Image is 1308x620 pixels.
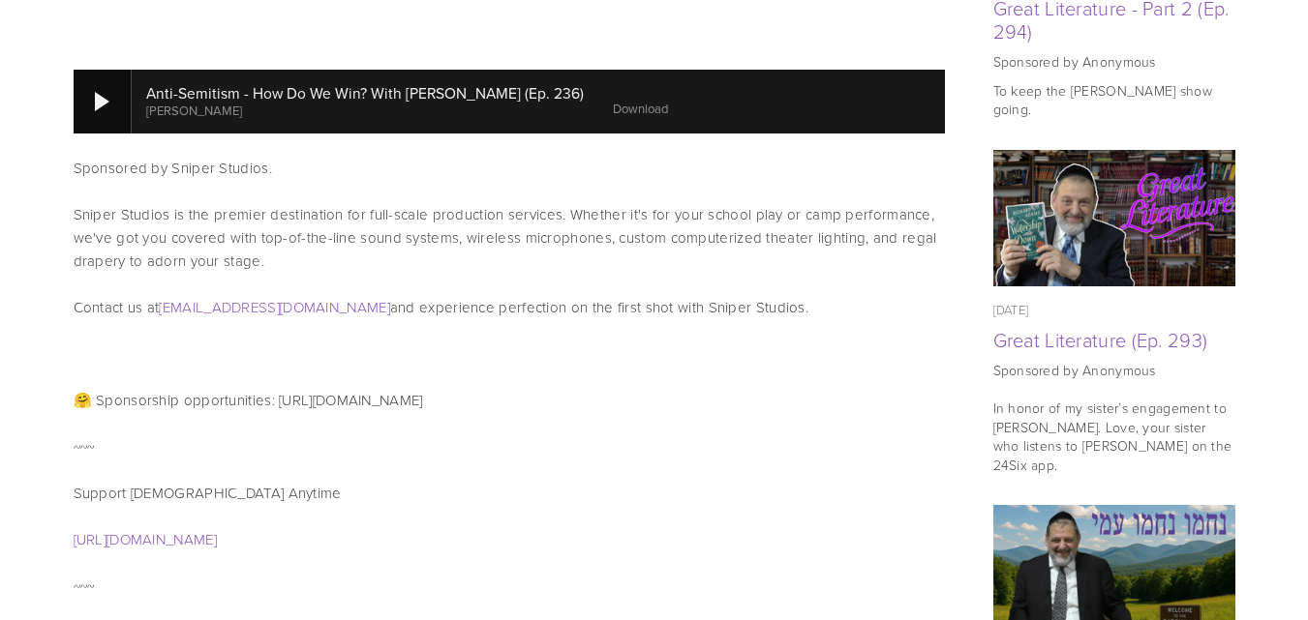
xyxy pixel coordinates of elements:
[993,361,1235,475] p: Sponsored by Anonymous In honor of my sister’s engagement to [PERSON_NAME]. Love, your sister who...
[74,389,945,412] p: 🤗 Sponsorship opportunities: [URL][DOMAIN_NAME]
[74,435,945,458] p: ~~~
[74,157,945,180] p: Sponsored by Sniper Studios.
[993,81,1235,119] p: To keep the [PERSON_NAME] show going.
[74,482,945,505] p: Support [DEMOGRAPHIC_DATA] Anytime
[993,150,1235,286] a: Great Literature (Ep. 293)
[74,575,945,598] p: ~~~
[74,296,945,319] p: Contact us at and experience perfection on the first shot with Sniper Studios.
[993,301,1029,318] time: [DATE]
[993,326,1208,353] a: Great Literature (Ep. 293)
[74,529,217,549] a: [URL][DOMAIN_NAME]
[993,52,1235,72] p: Sponsored by Anonymous
[74,203,945,273] p: Sniper Studios is the premier destination for full-scale production services. Whether it's for yo...
[159,297,389,317] a: [EMAIL_ADDRESS][DOMAIN_NAME]
[613,100,668,117] a: Download
[992,150,1235,286] img: Great Literature (Ep. 293)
